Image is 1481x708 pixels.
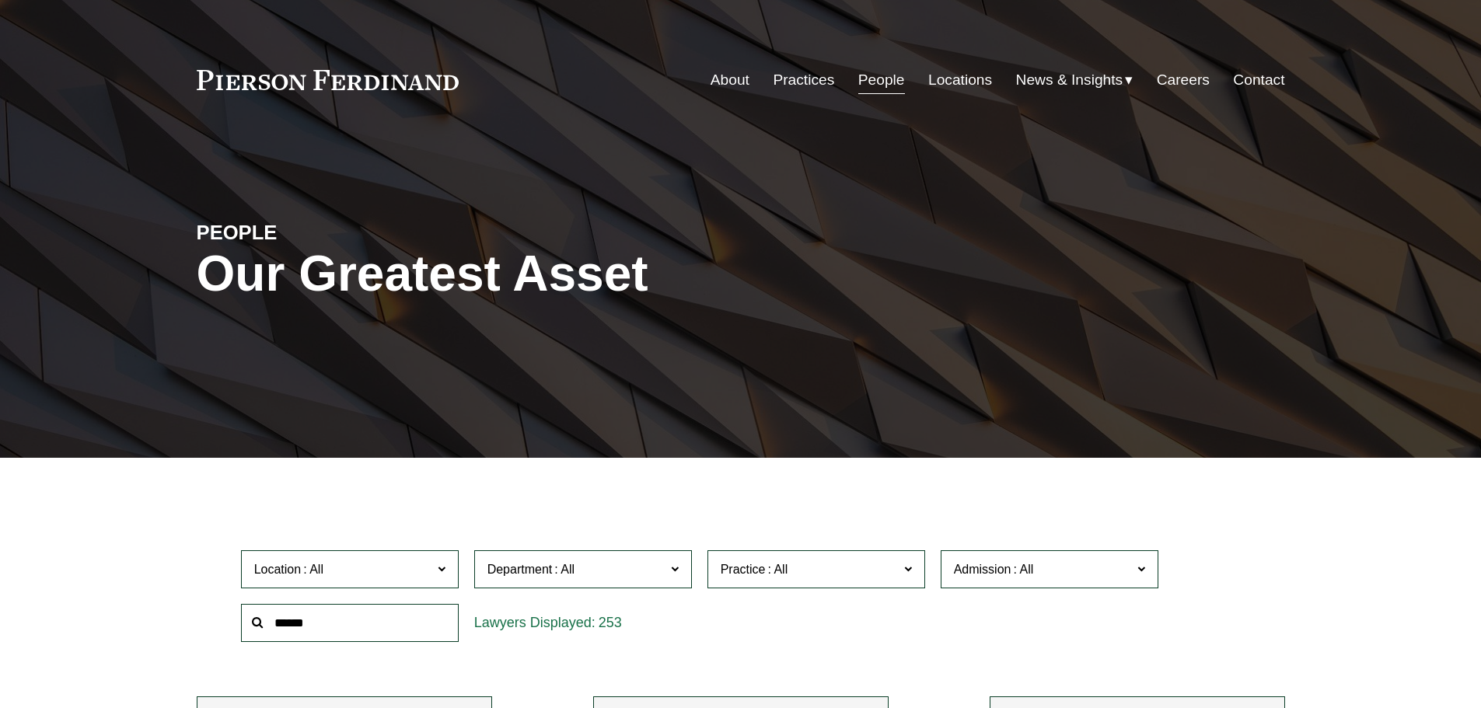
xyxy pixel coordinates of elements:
a: Careers [1157,65,1210,95]
h4: PEOPLE [197,220,469,245]
a: folder dropdown [1016,65,1133,95]
a: Locations [928,65,992,95]
h1: Our Greatest Asset [197,246,922,302]
a: About [711,65,749,95]
a: People [858,65,905,95]
span: Location [254,563,302,576]
span: 253 [599,615,622,630]
span: Practice [721,563,766,576]
span: News & Insights [1016,67,1123,94]
a: Contact [1233,65,1284,95]
a: Practices [773,65,834,95]
span: Department [487,563,553,576]
span: Admission [954,563,1011,576]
